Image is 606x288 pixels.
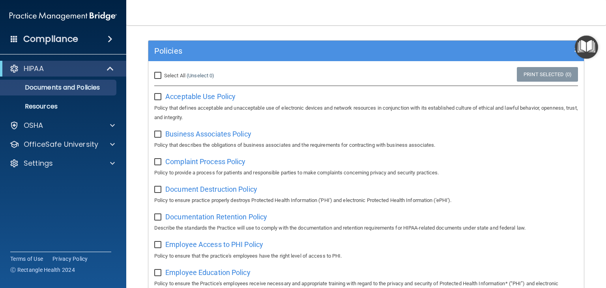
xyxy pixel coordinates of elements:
[517,67,578,82] a: Print Selected (0)
[154,103,578,122] p: Policy that defines acceptable and unacceptable use of electronic devices and network resources i...
[164,73,185,79] span: Select All
[5,103,113,110] p: Resources
[575,36,598,59] button: Open Resource Center
[165,92,236,101] span: Acceptable Use Policy
[187,73,214,79] a: (Unselect 0)
[154,168,578,178] p: Policy to provide a process for patients and responsible parties to make complaints concerning pr...
[9,159,115,168] a: Settings
[165,185,257,193] span: Document Destruction Policy
[165,268,251,277] span: Employee Education Policy
[9,64,114,73] a: HIPAA
[154,196,578,205] p: Policy to ensure practice properly destroys Protected Health Information ('PHI') and electronic P...
[52,255,88,263] a: Privacy Policy
[10,255,43,263] a: Terms of Use
[154,45,578,57] a: Policies
[165,213,267,221] span: Documentation Retention Policy
[165,240,263,249] span: Employee Access to PHI Policy
[24,140,98,149] p: OfficeSafe University
[24,64,44,73] p: HIPAA
[24,121,43,130] p: OSHA
[154,73,163,79] input: Select All (Unselect 0)
[470,236,597,267] iframe: Drift Widget Chat Controller
[23,34,78,45] h4: Compliance
[154,223,578,233] p: Describe the standards the Practice will use to comply with the documentation and retention requi...
[24,159,53,168] p: Settings
[9,140,115,149] a: OfficeSafe University
[154,140,578,150] p: Policy that describes the obligations of business associates and the requirements for contracting...
[9,8,117,24] img: PMB logo
[154,47,469,55] h5: Policies
[165,157,245,166] span: Complaint Process Policy
[10,266,75,274] span: Ⓒ Rectangle Health 2024
[154,251,578,261] p: Policy to ensure that the practice's employees have the right level of access to PHI.
[9,121,115,130] a: OSHA
[5,84,113,92] p: Documents and Policies
[165,130,251,138] span: Business Associates Policy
